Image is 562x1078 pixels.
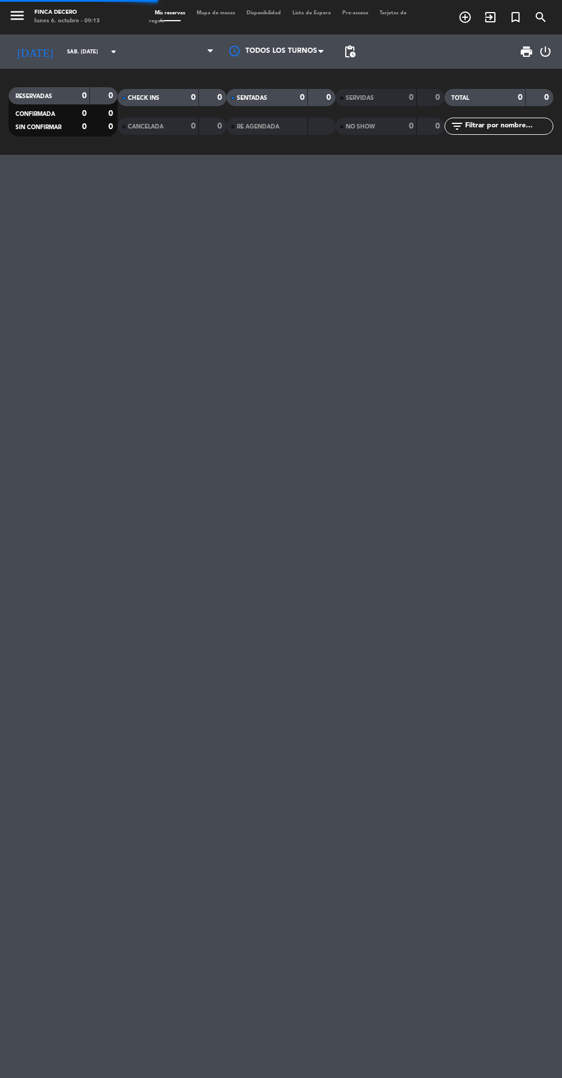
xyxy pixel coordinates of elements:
strong: 0 [518,94,522,102]
span: Pre-acceso [337,10,374,15]
i: add_circle_outline [458,10,472,24]
div: lunes 6. octubre - 09:13 [34,17,100,26]
span: NO SHOW [346,124,375,130]
i: search [534,10,548,24]
i: exit_to_app [483,10,497,24]
span: Disponibilidad [241,10,287,15]
i: power_settings_new [538,45,552,59]
span: SERVIDAS [346,95,374,101]
strong: 0 [108,110,115,118]
span: Mapa de mesas [191,10,241,15]
strong: 0 [191,122,196,130]
span: TOTAL [451,95,469,101]
i: filter_list [450,119,464,133]
i: [DATE] [9,40,61,63]
div: Finca Decero [34,9,100,17]
strong: 0 [217,94,224,102]
strong: 0 [409,94,413,102]
strong: 0 [82,110,87,118]
span: CANCELADA [128,124,163,130]
strong: 0 [217,122,224,130]
span: SENTADAS [237,95,267,101]
span: CONFIRMADA [15,111,55,117]
strong: 0 [191,94,196,102]
span: pending_actions [343,45,357,59]
span: Lista de Espera [287,10,337,15]
span: SIN CONFIRMAR [15,124,61,130]
span: CHECK INS [128,95,159,101]
strong: 0 [82,92,87,100]
strong: 0 [435,122,442,130]
strong: 0 [108,92,115,100]
i: menu [9,7,26,24]
strong: 0 [435,94,442,102]
span: RE AGENDADA [237,124,279,130]
div: LOG OUT [538,34,553,69]
strong: 0 [108,123,115,131]
input: Filtrar por nombre... [464,120,553,133]
i: turned_in_not [509,10,522,24]
strong: 0 [300,94,305,102]
span: Mis reservas [149,10,191,15]
strong: 0 [544,94,551,102]
strong: 0 [409,122,413,130]
button: menu [9,7,26,27]
strong: 0 [326,94,333,102]
span: print [520,45,533,59]
i: arrow_drop_down [107,45,120,59]
span: RESERVADAS [15,94,52,99]
strong: 0 [82,123,87,131]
